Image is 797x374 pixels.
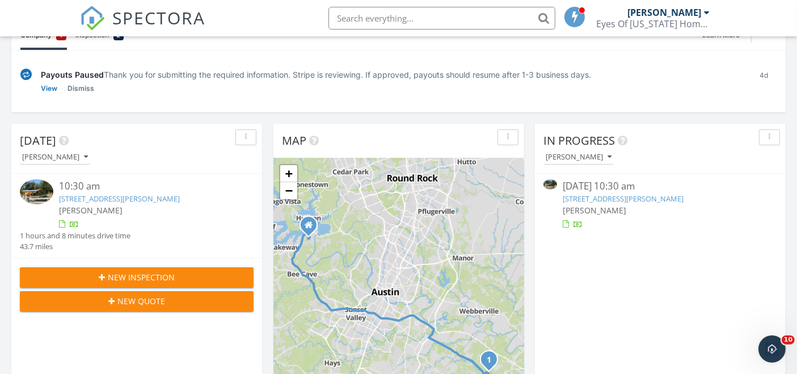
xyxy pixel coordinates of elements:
[41,70,104,79] span: Payouts Paused
[489,359,496,366] div: 172 Hershal Ln, Cedar Creek, TX 78612
[751,69,777,94] div: 4d
[59,179,234,194] div: 10:30 am
[20,291,254,312] button: New Quote
[309,225,315,232] div: 14811 Broken Bow Trl, Austin TX 78734
[597,18,710,30] div: Eyes Of Texas Home Inspections
[68,83,94,94] a: Dismiss
[20,179,254,252] a: 10:30 am [STREET_ADDRESS][PERSON_NAME] [PERSON_NAME] 1 hours and 8 minutes drive time 43.7 miles
[113,6,206,30] span: SPECTORA
[543,150,614,165] button: [PERSON_NAME]
[563,194,684,204] a: [STREET_ADDRESS][PERSON_NAME]
[628,7,702,18] div: [PERSON_NAME]
[20,133,56,148] span: [DATE]
[280,165,297,182] a: Zoom in
[59,205,123,216] span: [PERSON_NAME]
[20,179,53,204] img: 9575138%2Fcover_photos%2Fc5DpJbal7Hwf7Vytzw3Q%2Fsmall.jpg
[20,267,254,288] button: New Inspection
[543,133,615,148] span: In Progress
[282,133,306,148] span: Map
[80,6,105,31] img: The Best Home Inspection Software - Spectora
[22,153,88,161] div: [PERSON_NAME]
[80,15,206,39] a: SPECTORA
[758,335,786,363] iframe: Intercom live chat
[543,179,557,190] img: 9575138%2Fcover_photos%2Fc5DpJbal7Hwf7Vytzw3Q%2Fsmall.jpg
[117,295,165,307] span: New Quote
[20,230,130,241] div: 1 hours and 8 minutes drive time
[546,153,612,161] div: [PERSON_NAME]
[563,205,626,216] span: [PERSON_NAME]
[280,182,297,199] a: Zoom out
[41,69,742,81] div: Thank you for submitting the required information. Stripe is reviewing. If approved, payouts shou...
[563,179,757,194] div: [DATE] 10:30 am
[20,69,32,81] img: under-review-2fe708636b114a7f4b8d.svg
[328,7,555,30] input: Search everything...
[108,271,175,283] span: New Inspection
[487,356,491,364] i: 1
[20,150,90,165] button: [PERSON_NAME]
[20,241,130,252] div: 43.7 miles
[782,335,795,344] span: 10
[59,194,180,204] a: [STREET_ADDRESS][PERSON_NAME]
[543,179,777,230] a: [DATE] 10:30 am [STREET_ADDRESS][PERSON_NAME] [PERSON_NAME]
[41,83,57,94] a: View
